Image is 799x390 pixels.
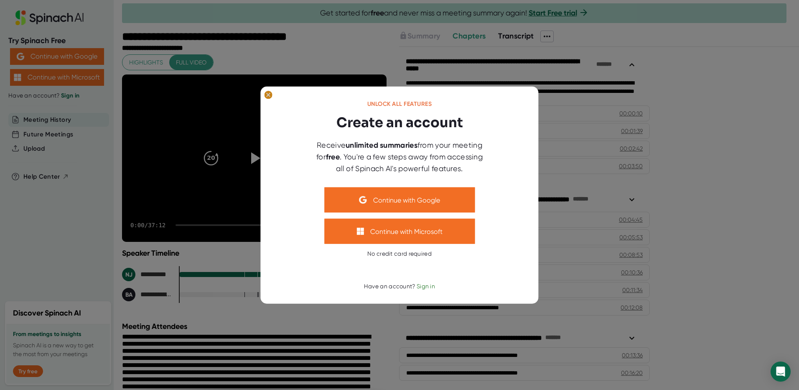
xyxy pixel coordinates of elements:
[346,141,417,150] b: unlimited summaries
[324,219,475,244] button: Continue with Microsoft
[367,100,432,108] div: Unlock all features
[336,113,463,133] h3: Create an account
[312,139,487,174] div: Receive from your meeting for . You're a few steps away from accessing all of Spinach AI's powerf...
[326,152,340,162] b: free
[417,282,435,289] span: Sign in
[359,196,367,204] img: Aehbyd4JwY73AAAAAElFTkSuQmCC
[364,282,435,290] div: Have an account?
[771,362,791,382] div: Open Intercom Messenger
[367,250,432,258] div: No credit card required
[324,187,475,213] button: Continue with Google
